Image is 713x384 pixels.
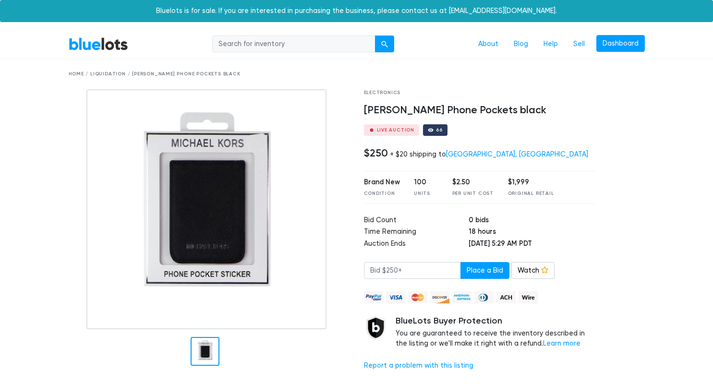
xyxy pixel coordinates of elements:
img: buyer_protection_shield-3b65640a83011c7d3ede35a8e5a80bfdfaa6a97447f0071c1475b91a4b0b3d01.png [364,316,388,340]
img: visa-79caf175f036a155110d1892330093d4c38f53c55c9ec9e2c3a54a56571784bb.png [386,291,405,303]
div: Condition [364,190,400,197]
div: Units [414,190,438,197]
a: Blog [506,35,536,53]
td: Auction Ends [364,239,469,251]
div: Home / Liquidation / [PERSON_NAME] Phone Pockets black [69,71,645,78]
td: 0 bids [469,215,595,227]
img: discover-82be18ecfda2d062aad2762c1ca80e2d36a4073d45c9e0ffae68cd515fbd3d32.png [430,291,449,303]
img: diners_club-c48f30131b33b1bb0e5d0e2dbd43a8bea4cb12cb2961413e2f4250e06c020426.png [474,291,494,303]
h4: $250 [364,147,388,159]
div: + $20 shipping to [390,150,588,158]
img: mastercard-42073d1d8d11d6635de4c079ffdb20a4f30a903dc55d1612383a1b395dd17f39.png [408,291,427,303]
a: Watch [511,262,555,279]
a: About [471,35,506,53]
img: wire-908396882fe19aaaffefbd8e17b12f2f29708bd78693273c0e28e3a24408487f.png [519,291,538,303]
a: Dashboard [596,35,645,52]
div: $1,999 [508,177,554,188]
div: Original Retail [508,190,554,197]
img: 5340bb4f-ae0e-4fec-af4e-d70db77b8692-1738085647.png [86,89,326,329]
a: [GEOGRAPHIC_DATA], [GEOGRAPHIC_DATA] [446,150,588,158]
div: $2.50 [452,177,494,188]
a: Report a problem with this listing [364,361,473,370]
td: Time Remaining [364,227,469,239]
div: 100 [414,177,438,188]
img: ach-b7992fed28a4f97f893c574229be66187b9afb3f1a8d16a4691d3d3140a8ab00.png [496,291,516,303]
img: american_express-ae2a9f97a040b4b41f6397f7637041a5861d5f99d0716c09922aba4e24c8547d.png [452,291,471,303]
a: Help [536,35,566,53]
div: Brand New [364,177,400,188]
div: You are guaranteed to receive the inventory described in the listing or we'll make it right with ... [396,316,596,349]
div: 66 [436,128,443,132]
div: Electronics [364,89,596,96]
img: paypal_credit-80455e56f6e1299e8d57f40c0dcee7b8cd4ae79b9eccbfc37e2480457ba36de9.png [364,291,383,303]
h5: BlueLots Buyer Protection [396,316,596,326]
a: Learn more [543,339,580,348]
td: 18 hours [469,227,595,239]
a: BlueLots [69,37,128,51]
button: Place a Bid [460,262,509,279]
div: Per Unit Cost [452,190,494,197]
h4: [PERSON_NAME] Phone Pockets black [364,104,596,117]
div: Live Auction [377,128,415,132]
td: Bid Count [364,215,469,227]
td: [DATE] 5:29 AM PDT [469,239,595,251]
input: Bid $250+ [364,262,461,279]
input: Search for inventory [212,36,375,53]
a: Sell [566,35,592,53]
